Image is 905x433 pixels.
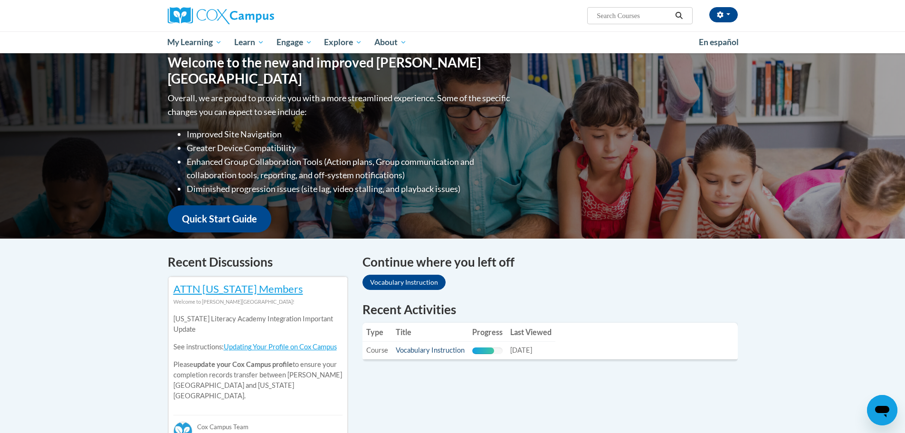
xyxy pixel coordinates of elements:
[709,7,738,22] button: Account Settings
[224,343,337,351] a: Updating Your Profile on Cox Campus
[318,31,368,53] a: Explore
[324,37,362,48] span: Explore
[187,155,512,183] li: Enhanced Group Collaboration Tools (Action plans, Group communication and collaboration tools, re...
[173,307,343,408] div: Please to ensure your completion records transfer between [PERSON_NAME][GEOGRAPHIC_DATA] and [US_...
[506,323,555,342] th: Last Viewed
[162,31,229,53] a: My Learning
[168,253,348,271] h4: Recent Discussions
[228,31,270,53] a: Learn
[167,37,222,48] span: My Learning
[672,10,686,21] button: Search
[168,7,348,24] a: Cox Campus
[362,253,738,271] h4: Continue where you left off
[173,342,343,352] p: See instructions:
[699,37,739,47] span: En español
[867,395,897,425] iframe: Button to launch messaging window
[168,91,512,119] p: Overall, we are proud to provide you with a more streamlined experience. Some of the specific cha...
[362,323,392,342] th: Type
[168,205,271,232] a: Quick Start Guide
[173,297,343,307] div: Welcome to [PERSON_NAME][GEOGRAPHIC_DATA]!
[396,346,465,354] a: Vocabulary Instruction
[187,127,512,141] li: Improved Site Navigation
[187,141,512,155] li: Greater Device Compatibility
[234,37,264,48] span: Learn
[392,323,468,342] th: Title
[270,31,318,53] a: Engage
[374,37,407,48] span: About
[173,415,343,432] div: Cox Campus Team
[596,10,672,21] input: Search Courses
[368,31,413,53] a: About
[362,301,738,318] h1: Recent Activities
[276,37,312,48] span: Engage
[173,314,343,335] p: [US_STATE] Literacy Academy Integration Important Update
[468,323,506,342] th: Progress
[168,7,274,24] img: Cox Campus
[510,346,532,354] span: [DATE]
[187,182,512,196] li: Diminished progression issues (site lag, video stalling, and playback issues)
[193,360,293,368] b: update your Cox Campus profile
[168,55,512,87] h1: Welcome to the new and improved [PERSON_NAME][GEOGRAPHIC_DATA]
[472,347,495,354] div: Progress, %
[693,32,745,52] a: En español
[153,31,752,53] div: Main menu
[362,275,446,290] a: Vocabulary Instruction
[173,282,303,295] a: ATTN [US_STATE] Members
[366,346,388,354] span: Course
